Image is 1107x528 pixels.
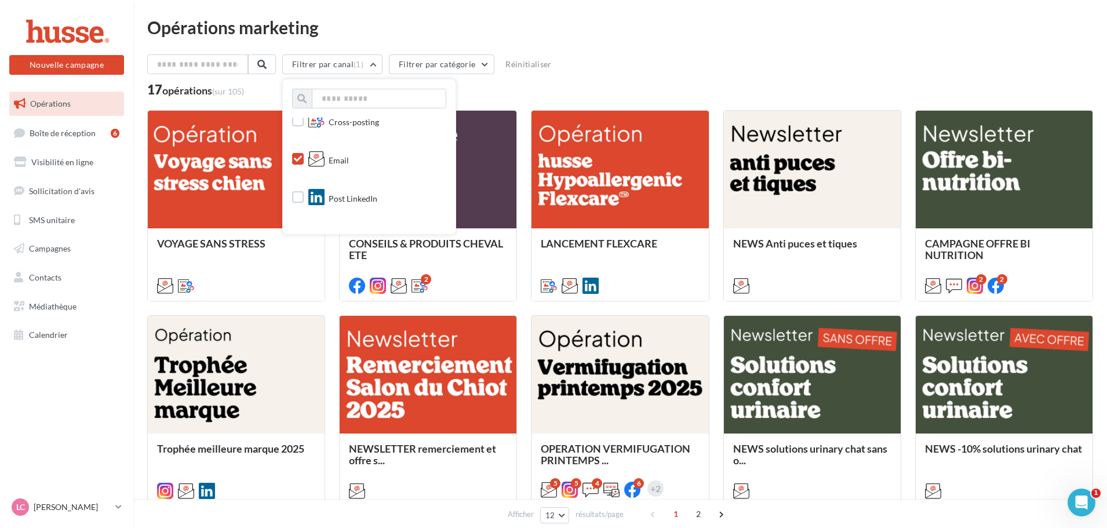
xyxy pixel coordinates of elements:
[329,116,379,128] span: Cross-posting
[147,19,1093,36] div: Opérations marketing
[7,92,126,116] a: Opérations
[540,507,570,523] button: 12
[7,121,126,145] a: Boîte de réception6
[541,237,657,250] span: LANCEMENT FLEXCARE
[647,480,664,497] div: +2
[30,128,96,137] span: Boîte de réception
[329,155,349,166] span: Email
[633,478,644,489] div: 6
[667,505,685,523] span: 1
[157,442,304,455] span: Trophée meilleure marque 2025
[29,330,68,340] span: Calendrier
[1068,489,1095,516] iframe: Intercom live chat
[571,478,581,489] div: 5
[282,54,383,74] button: Filtrer par canal(1)
[349,442,496,467] span: NEWSLETTER remerciement et offre s...
[7,294,126,319] a: Médiathèque
[29,301,77,311] span: Médiathèque
[329,193,377,205] span: Post LinkedIn
[7,236,126,261] a: Campagnes
[29,243,71,253] span: Campagnes
[354,60,363,69] span: (1)
[733,237,857,250] span: NEWS Anti puces et tiques
[7,323,126,347] a: Calendrier
[508,509,534,520] span: Afficher
[1091,489,1101,498] span: 1
[550,478,560,489] div: 5
[925,237,1030,261] span: CAMPAGNE OFFRE BI NUTRITION
[592,478,602,489] div: 4
[157,237,265,250] span: VOYAGE SANS STRESS
[349,237,503,261] span: CONSEILS & PRODUITS CHEVAL ETE
[29,214,75,224] span: SMS unitaire
[7,265,126,290] a: Contacts
[30,99,71,108] span: Opérations
[7,208,126,232] a: SMS unitaire
[147,83,244,96] div: 17
[925,442,1082,455] span: NEWS -10% solutions urinary chat
[29,272,61,282] span: Contacts
[421,274,431,285] div: 2
[997,274,1007,285] div: 2
[7,179,126,203] a: Sollicitation d'avis
[576,509,624,520] span: résultats/page
[29,186,94,196] span: Sollicitation d'avis
[389,54,494,74] button: Filtrer par catégorie
[9,496,124,518] a: LC [PERSON_NAME]
[501,57,556,71] button: Réinitialiser
[541,442,690,467] span: OPERATION VERMIFUGATION PRINTEMPS ...
[976,274,986,285] div: 2
[212,86,244,96] span: (sur 105)
[545,511,555,520] span: 12
[162,85,244,96] div: opérations
[34,501,111,513] p: [PERSON_NAME]
[689,505,708,523] span: 2
[9,55,124,75] button: Nouvelle campagne
[733,442,887,467] span: NEWS solutions urinary chat sans o...
[16,501,25,513] span: LC
[111,129,119,138] div: 6
[31,157,93,167] span: Visibilité en ligne
[7,150,126,174] a: Visibilité en ligne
